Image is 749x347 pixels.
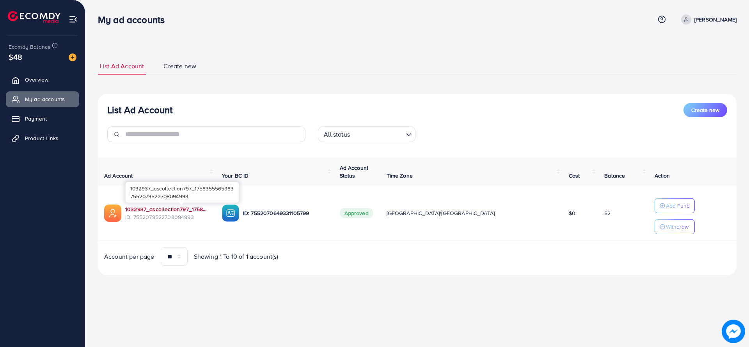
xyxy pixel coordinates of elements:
button: Add Fund [655,198,695,213]
img: ic-ba-acc.ded83a64.svg [222,205,239,222]
p: [PERSON_NAME] [694,15,737,24]
button: Create new [683,103,727,117]
span: Payment [25,115,47,123]
span: [GEOGRAPHIC_DATA]/[GEOGRAPHIC_DATA] [387,209,495,217]
div: Search for option [318,126,415,142]
img: image [722,320,745,343]
a: Product Links [6,130,79,146]
span: Time Zone [387,172,413,180]
a: 1032937_ascollection797_1758355565983 [125,205,209,213]
p: Add Fund [666,201,690,210]
span: Create new [163,62,196,71]
a: Payment [6,111,79,126]
span: Cost [569,172,580,180]
span: Ad Account Status [340,164,369,180]
span: Account per page [104,252,154,261]
span: Ecomdy Balance [9,43,51,51]
span: $48 [9,51,22,62]
span: Your BC ID [222,172,249,180]
img: logo [8,11,60,23]
span: Showing 1 To 10 of 1 account(s) [194,252,279,261]
span: 1032937_ascollection797_1758355565983 [130,185,234,192]
span: List Ad Account [100,62,144,71]
p: Withdraw [666,222,689,231]
span: Approved [340,208,373,218]
h3: My ad accounts [98,14,171,25]
span: Overview [25,76,48,84]
span: ID: 7552079522708094993 [125,213,209,221]
h3: List Ad Account [107,104,172,116]
img: menu [69,15,78,24]
a: My ad accounts [6,91,79,107]
span: $0 [569,209,575,217]
span: Ad Account [104,172,133,180]
span: All status [322,129,351,140]
span: Action [655,172,670,180]
div: 7552079522708094993 [126,182,239,203]
span: Product Links [25,134,59,142]
input: Search for option [352,127,403,140]
img: ic-ads-acc.e4c84228.svg [104,205,121,222]
p: ID: 7552070649331105799 [243,208,327,218]
span: $2 [604,209,611,217]
span: Create new [691,106,719,114]
a: Overview [6,72,79,87]
span: Balance [604,172,625,180]
img: image [69,53,76,61]
a: [PERSON_NAME] [678,14,737,25]
span: My ad accounts [25,95,65,103]
button: Withdraw [655,219,695,234]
